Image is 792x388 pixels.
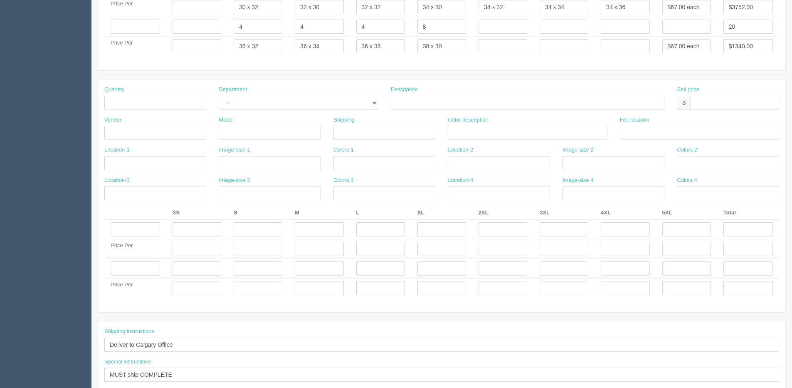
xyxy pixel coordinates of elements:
label: Special instructions [104,358,151,366]
th: 2XL [472,206,533,219]
label: Shipping instructions [104,328,154,336]
label: Quantity [104,86,124,94]
label: Location-2 [448,146,473,154]
label: Shipping [333,116,355,124]
th: 5XL [656,206,717,219]
th: 4XL [595,206,656,219]
label: Department [219,86,247,94]
label: Vendor [104,116,121,124]
label: Color description [448,116,489,124]
label: File-location [620,116,649,124]
label: Colors 3 [333,177,353,184]
label: Location-3 [104,177,130,184]
label: Sell price [677,86,699,94]
div: $ [677,96,691,110]
td: Price Per [104,239,166,259]
label: Location-4 [448,177,473,184]
label: Image-size 4 [563,177,593,184]
label: Colors 2 [677,146,697,154]
label: Location-1 [104,146,130,154]
th: Total [717,206,779,219]
th: L [350,206,411,219]
th: XL [411,206,472,219]
label: Model [219,116,233,124]
th: S [227,206,289,219]
label: Image-size 3 [219,177,249,184]
label: Description [391,86,418,94]
label: Image-size 2 [563,146,593,154]
label: Image-size-1 [219,146,250,154]
label: Colors-1 [333,146,354,154]
label: Colors 4 [677,177,697,184]
th: 3XL [533,206,595,219]
th: M [289,206,350,219]
th: XS [166,206,227,219]
td: Price Per [104,37,166,56]
td: Price Per [104,279,166,298]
